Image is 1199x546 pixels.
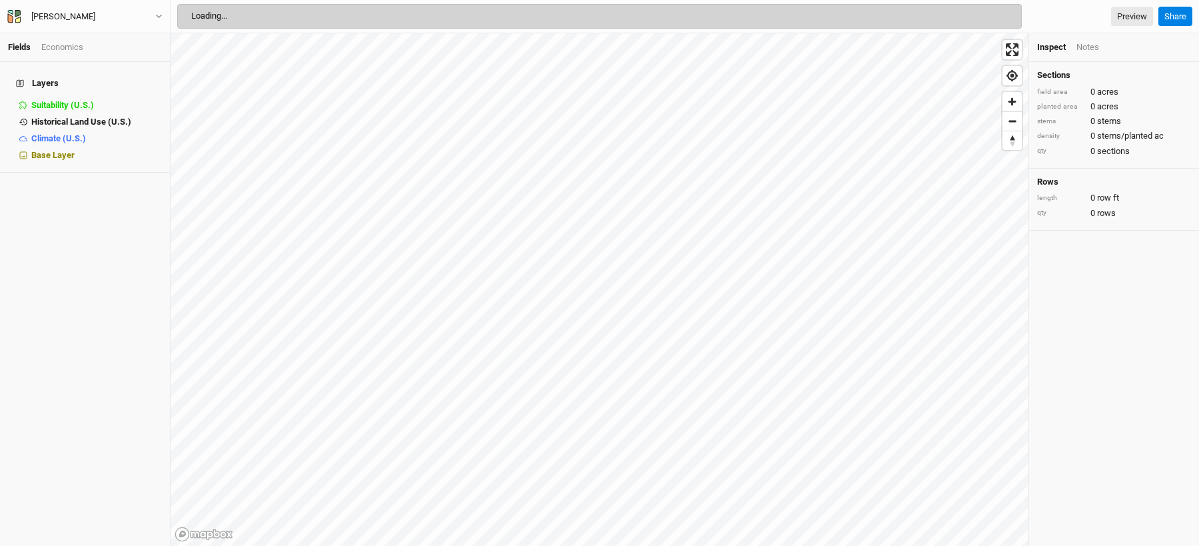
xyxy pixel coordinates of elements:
[31,133,162,144] div: Climate (U.S.)
[1037,146,1084,156] div: qty
[31,117,162,127] div: Historical Land Use (U.S.)
[1037,70,1191,81] h4: Sections
[1037,101,1191,113] div: 0
[31,10,95,23] div: Donald Blakenship
[1037,41,1066,53] div: Inspect
[41,41,83,53] div: Economics
[1097,207,1116,219] span: rows
[1002,66,1022,85] button: Find my location
[1097,192,1119,204] span: row ft
[31,150,162,161] div: Base Layer
[191,11,227,21] span: Loading...
[31,133,86,143] span: Climate (U.S.)
[1111,7,1153,27] a: Preview
[1097,101,1118,113] span: acres
[31,100,94,110] span: Suitability (U.S.)
[1097,115,1121,127] span: stems
[1002,92,1022,111] button: Zoom in
[1097,130,1164,142] span: stems/planted ac
[1002,131,1022,150] button: Reset bearing to north
[175,527,233,542] a: Mapbox logo
[31,117,131,127] span: Historical Land Use (U.S.)
[1037,87,1084,97] div: field area
[7,9,163,24] button: [PERSON_NAME]
[1097,145,1130,157] span: sections
[1002,112,1022,131] span: Zoom out
[31,150,75,160] span: Base Layer
[1037,86,1191,98] div: 0
[1037,130,1191,142] div: 0
[1037,192,1191,204] div: 0
[1037,117,1084,127] div: stems
[1037,207,1191,219] div: 0
[8,70,162,97] h4: Layers
[1002,40,1022,59] button: Enter fullscreen
[171,33,1028,546] canvas: Map
[1076,41,1099,53] div: Notes
[1037,208,1084,218] div: qty
[1002,111,1022,131] button: Zoom out
[1037,115,1191,127] div: 0
[1037,102,1084,112] div: planted area
[1037,177,1191,187] h4: Rows
[8,42,31,52] a: Fields
[1037,193,1084,203] div: length
[1037,145,1191,157] div: 0
[1097,86,1118,98] span: acres
[31,100,162,111] div: Suitability (U.S.)
[31,10,95,23] div: [PERSON_NAME]
[1158,7,1192,27] button: Share
[1037,131,1084,141] div: density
